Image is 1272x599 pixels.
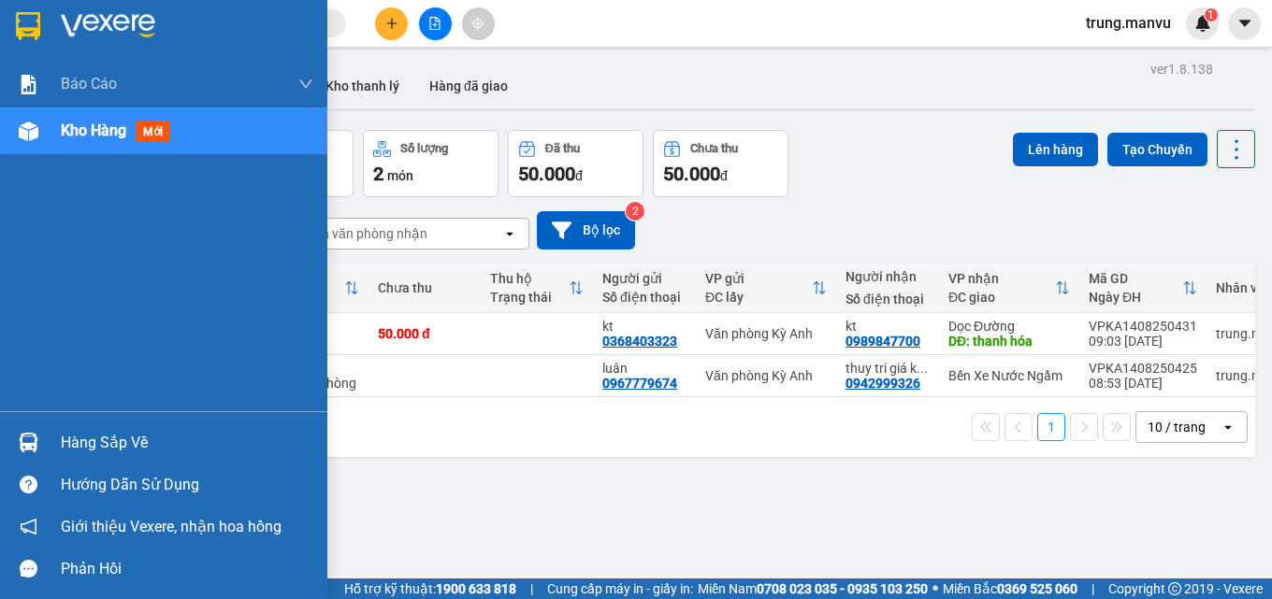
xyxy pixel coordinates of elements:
[1091,578,1094,599] span: |
[385,17,398,30] span: plus
[19,75,38,94] img: solution-icon
[846,334,920,349] div: 0989847700
[846,292,930,307] div: Số điện thoại
[602,290,687,305] div: Số điện thoại
[1089,361,1197,376] div: VPKA1408250425
[948,319,1070,334] div: Dọc Đường
[626,202,644,221] sup: 2
[846,361,930,376] div: thuy tri giá ko báo
[547,578,693,599] span: Cung cấp máy in - giấy in:
[61,515,282,538] span: Giới thiệu Vexere, nhận hoa hồng
[948,368,1070,383] div: Bến Xe Nước Ngầm
[1107,133,1207,166] button: Tạo Chuyến
[1205,8,1218,21] sup: 1
[602,271,687,286] div: Người gửi
[1168,582,1181,595] span: copyright
[136,121,170,142] span: mới
[378,326,471,341] div: 50.000 đ
[939,264,1079,313] th: Toggle SortBy
[1071,11,1186,35] span: trung.manvu
[436,581,516,596] strong: 1900 633 818
[462,7,495,40] button: aim
[502,226,517,241] svg: open
[846,376,920,391] div: 0942999326
[653,130,788,197] button: Chưa thu50.000đ
[20,476,37,493] span: question-circle
[602,319,687,334] div: kt
[537,211,635,250] button: Bộ lọc
[20,560,37,578] span: message
[1089,376,1197,391] div: 08:53 [DATE]
[997,581,1077,596] strong: 0369 525 060
[1037,413,1065,441] button: 1
[419,7,452,40] button: file-add
[1194,15,1211,32] img: icon-new-feature
[720,168,728,183] span: đ
[696,264,836,313] th: Toggle SortBy
[1089,334,1197,349] div: 09:03 [DATE]
[602,376,677,391] div: 0967779674
[1221,420,1236,435] svg: open
[948,290,1055,305] div: ĐC giao
[490,271,569,286] div: Thu hộ
[518,163,575,185] span: 50.000
[917,361,928,376] span: ...
[1148,418,1206,436] div: 10 / trang
[414,64,523,108] button: Hàng đã giao
[602,361,687,376] div: luân
[61,72,117,95] span: Báo cáo
[19,433,38,452] img: warehouse-icon
[298,77,313,92] span: down
[20,518,37,535] span: notification
[575,168,583,183] span: đ
[698,578,928,599] span: Miền Nam
[311,64,414,108] button: Kho thanh lý
[530,578,533,599] span: |
[61,121,126,139] span: Kho hàng
[344,578,516,599] span: Hỗ trợ kỹ thuật:
[61,555,313,583] div: Phản hồi
[545,142,580,155] div: Đã thu
[400,142,448,155] div: Số lượng
[1207,8,1214,21] span: 1
[1089,290,1182,305] div: Ngày ĐH
[1228,7,1261,40] button: caret-down
[663,163,720,185] span: 50.000
[378,280,471,295] div: Chưa thu
[1089,319,1197,334] div: VPKA1408250431
[373,163,383,185] span: 2
[490,290,569,305] div: Trạng thái
[943,578,1077,599] span: Miền Bắc
[948,271,1055,286] div: VP nhận
[846,319,930,334] div: kt
[932,585,938,592] span: ⚪️
[1089,271,1182,286] div: Mã GD
[757,581,928,596] strong: 0708 023 035 - 0935 103 250
[61,471,313,499] div: Hướng dẫn sử dụng
[690,142,738,155] div: Chưa thu
[387,168,413,183] span: món
[61,429,313,457] div: Hàng sắp về
[705,290,812,305] div: ĐC lấy
[846,269,930,284] div: Người nhận
[1150,59,1213,79] div: ver 1.8.138
[705,271,812,286] div: VP gửi
[1236,15,1253,32] span: caret-down
[705,326,827,341] div: Văn phòng Kỳ Anh
[375,7,408,40] button: plus
[16,12,40,40] img: logo-vxr
[705,368,827,383] div: Văn phòng Kỳ Anh
[363,130,499,197] button: Số lượng2món
[481,264,593,313] th: Toggle SortBy
[508,130,643,197] button: Đã thu50.000đ
[298,224,427,243] div: Chọn văn phòng nhận
[428,17,441,30] span: file-add
[19,121,38,141] img: warehouse-icon
[948,334,1070,349] div: DĐ: thanh hóa
[1079,264,1207,313] th: Toggle SortBy
[1013,133,1098,166] button: Lên hàng
[471,17,484,30] span: aim
[602,334,677,349] div: 0368403323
